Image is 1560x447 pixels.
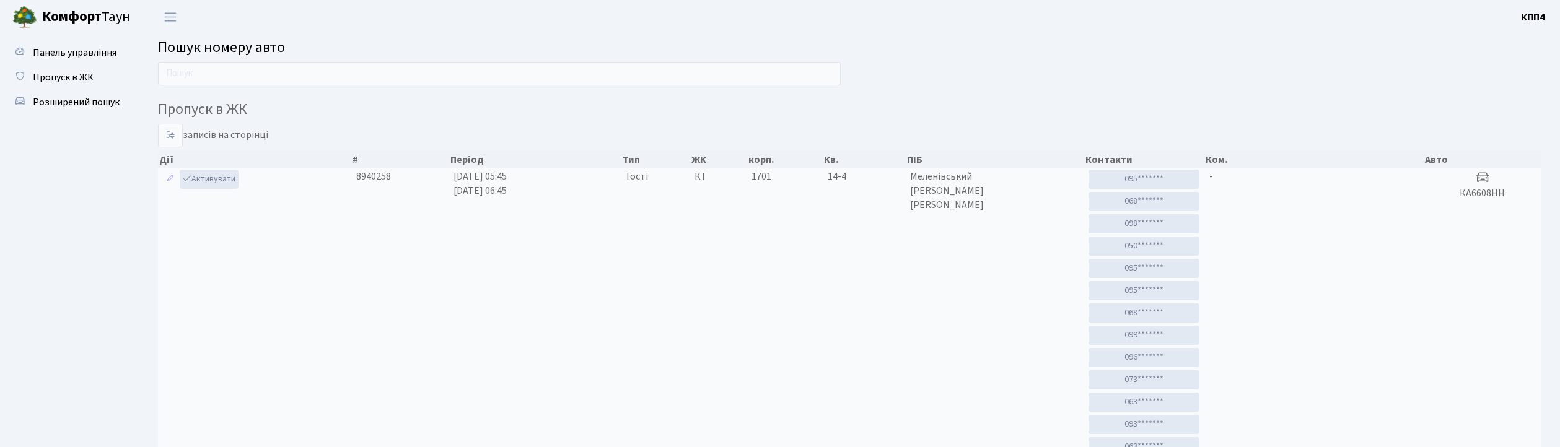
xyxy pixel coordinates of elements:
b: КПП4 [1521,11,1545,24]
th: ЖК [690,151,747,168]
th: ПІБ [906,151,1084,168]
span: Пропуск в ЖК [33,71,94,84]
span: 1701 [752,170,771,183]
input: Пошук [158,62,841,85]
span: Таун [42,7,130,28]
span: [DATE] 05:45 [DATE] 06:45 [454,170,507,197]
span: Меленівський [PERSON_NAME] [PERSON_NAME] [910,170,1079,212]
th: Контакти [1084,151,1205,168]
th: Авто [1424,151,1542,168]
th: Кв. [823,151,906,168]
th: Ком. [1204,151,1424,168]
span: КТ [695,170,742,184]
a: Розширений пошук [6,90,130,115]
th: # [351,151,449,168]
a: Редагувати [163,170,178,189]
a: Активувати [180,170,239,189]
select: записів на сторінці [158,124,183,147]
h5: КА6608НН [1428,188,1536,199]
a: КПП4 [1521,10,1545,25]
span: Пошук номеру авто [158,37,285,58]
a: Панель управління [6,40,130,65]
span: 14-4 [828,170,901,184]
th: Період [449,151,621,168]
img: logo.png [12,5,37,30]
span: Розширений пошук [33,95,120,109]
th: корп. [747,151,823,168]
span: Панель управління [33,46,116,59]
h4: Пропуск в ЖК [158,101,1541,119]
span: Гості [626,170,648,184]
b: Комфорт [42,7,102,27]
label: записів на сторінці [158,124,268,147]
th: Тип [621,151,690,168]
a: Пропуск в ЖК [6,65,130,90]
span: 8940258 [356,170,391,183]
span: - [1209,170,1213,183]
th: Дії [158,151,351,168]
button: Переключити навігацію [155,7,186,27]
